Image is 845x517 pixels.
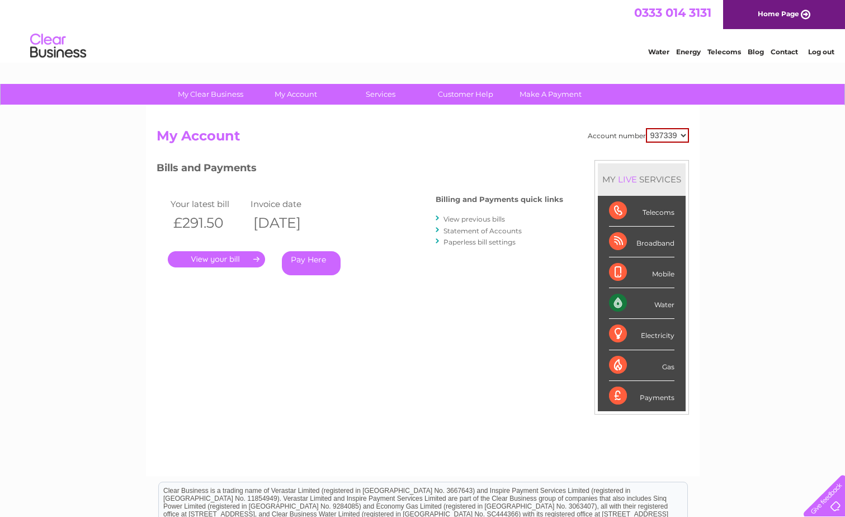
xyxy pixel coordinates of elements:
[282,251,341,275] a: Pay Here
[609,350,674,381] div: Gas
[436,195,563,204] h4: Billing and Payments quick links
[609,257,674,288] div: Mobile
[248,196,328,211] td: Invoice date
[609,319,674,350] div: Electricity
[808,48,834,56] a: Log out
[504,84,597,105] a: Make A Payment
[443,238,516,246] a: Paperless bill settings
[168,211,248,234] th: £291.50
[168,251,265,267] a: .
[157,128,689,149] h2: My Account
[588,128,689,143] div: Account number
[248,211,328,234] th: [DATE]
[249,84,342,105] a: My Account
[30,29,87,63] img: logo.png
[157,160,563,180] h3: Bills and Payments
[168,196,248,211] td: Your latest bill
[164,84,257,105] a: My Clear Business
[443,227,522,235] a: Statement of Accounts
[616,174,639,185] div: LIVE
[598,163,686,195] div: MY SERVICES
[334,84,427,105] a: Services
[648,48,669,56] a: Water
[609,288,674,319] div: Water
[609,196,674,227] div: Telecoms
[419,84,512,105] a: Customer Help
[609,227,674,257] div: Broadband
[707,48,741,56] a: Telecoms
[159,6,687,54] div: Clear Business is a trading name of Verastar Limited (registered in [GEOGRAPHIC_DATA] No. 3667643...
[771,48,798,56] a: Contact
[676,48,701,56] a: Energy
[443,215,505,223] a: View previous bills
[634,6,711,20] a: 0333 014 3131
[609,381,674,411] div: Payments
[748,48,764,56] a: Blog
